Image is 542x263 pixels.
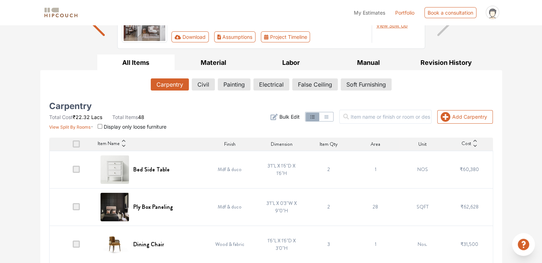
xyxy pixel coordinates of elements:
div: Book a consultation [424,7,476,18]
button: Revision History [407,55,485,71]
button: View Split Up [376,22,408,29]
img: Dining Chair [100,230,129,259]
td: 1 [352,151,399,188]
span: Cost [461,140,471,148]
span: ₹62,628 [460,203,478,210]
span: ₹22.32 [73,114,90,120]
button: Bulk Edit [270,113,299,120]
button: Add Carpentry [437,110,493,124]
td: 28 [352,188,399,226]
span: logo-horizontal.svg [43,5,79,21]
span: Total Cost [49,114,73,120]
h6: Ply Box Paneling [133,203,173,210]
button: Assumptions [214,31,256,42]
td: Wood & fabric [201,226,258,263]
span: Item Qty [320,140,338,148]
button: Soft Furnishing [341,78,392,91]
td: NOS [399,151,446,188]
span: View Split By Rooms [49,124,91,130]
span: Area [371,140,380,148]
button: Project Timeline [261,31,310,42]
button: View Split By Rooms [49,121,94,130]
li: 48 [112,113,144,121]
button: Civil [192,78,215,91]
div: Toolbar with button groups [171,31,367,42]
span: Bulk Edit [279,113,299,120]
span: Unit [418,140,427,148]
span: ₹60,380 [460,166,479,173]
td: 1'6"L X 1'6"D X 3'0"H [258,226,305,263]
img: logo-horizontal.svg [43,6,79,19]
td: 1 [352,226,399,263]
button: All Items [97,55,175,71]
td: 3 [305,226,352,263]
td: Mdf & duco [201,188,258,226]
span: Dimension [271,140,293,148]
button: Carpentry [151,78,189,91]
td: SQFT [399,188,446,226]
td: Mdf & duco [201,151,258,188]
h5: Carpentry [49,103,92,109]
span: Total Items [112,114,138,120]
button: Material [175,55,252,71]
td: 2 [305,151,352,188]
span: Display only loose furniture [104,124,166,130]
span: My Estimates [354,10,385,16]
button: Labor [252,55,330,71]
span: Item Name [98,140,120,148]
button: Manual [330,55,407,71]
span: Lacs [91,114,102,120]
img: Ply Box Paneling [100,193,129,221]
button: Painting [218,78,251,91]
button: False Ceiling [292,78,338,91]
input: Item name or finish or room or description [339,110,432,124]
img: Bed Side Table [100,155,129,184]
td: 2 [305,188,352,226]
td: 3'1"L X 1'6"D X 1'6"H [258,151,305,188]
span: Finish [224,140,236,148]
h6: Dining Chair [133,241,164,248]
td: Nos. [399,226,446,263]
span: ₹31,500 [460,241,478,248]
button: Download [171,31,209,42]
a: Portfolio [395,9,414,16]
td: 3'1"L X 0'3"W X 9''0"H [258,188,305,226]
div: First group [171,31,316,42]
button: Electrical [253,78,289,91]
h6: Bed Side Table [133,166,170,173]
